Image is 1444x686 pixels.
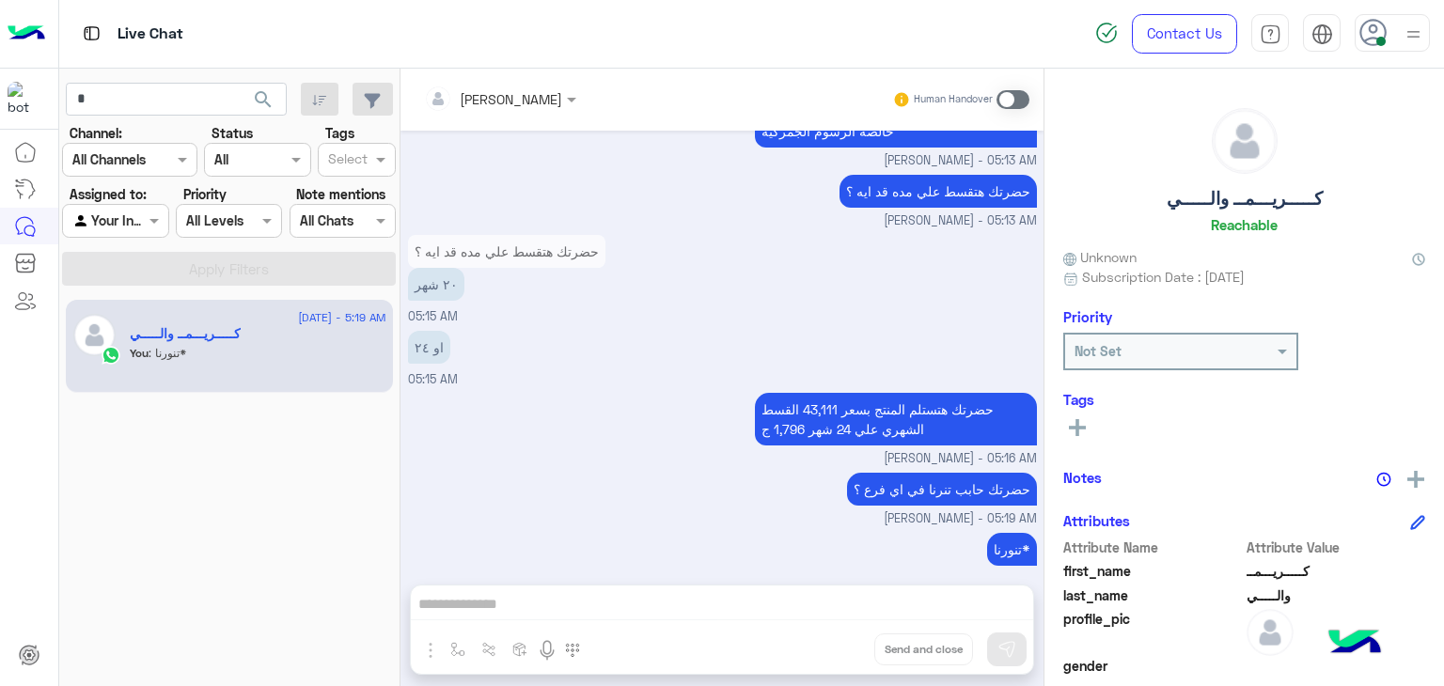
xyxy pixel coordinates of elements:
[1247,585,1426,605] span: والـــــي
[1311,23,1333,45] img: tab
[212,123,253,143] label: Status
[325,123,354,143] label: Tags
[1063,512,1130,529] h6: Attributes
[149,346,186,360] span: تنورنا*
[325,148,368,173] div: Select
[1247,609,1294,656] img: defaultAdmin.png
[252,88,275,111] span: search
[1376,472,1391,487] img: notes
[884,212,1037,230] span: [PERSON_NAME] - 05:13 AM
[840,175,1037,208] p: 11/9/2025, 5:13 AM
[1063,561,1243,581] span: first_name
[874,633,973,665] button: Send and close
[130,346,149,360] span: You
[1251,14,1289,54] a: tab
[130,326,241,342] h5: كـــــريـــمــ والـــــي
[914,92,993,107] small: Human Handover
[884,152,1037,170] span: [PERSON_NAME] - 05:13 AM
[296,184,385,204] label: Note mentions
[1063,656,1243,676] span: gender
[1132,14,1237,54] a: Contact Us
[987,533,1037,566] p: 11/9/2025, 5:19 AM
[884,450,1037,468] span: [PERSON_NAME] - 05:16 AM
[884,510,1037,528] span: [PERSON_NAME] - 05:19 AM
[408,372,458,386] span: 05:15 AM
[118,22,183,47] p: Live Chat
[298,309,385,326] span: [DATE] - 5:19 AM
[755,393,1037,445] p: 11/9/2025, 5:16 AM
[1082,267,1245,287] span: Subscription Date : [DATE]
[1213,109,1277,173] img: defaultAdmin.png
[1247,656,1426,676] span: null
[408,235,605,268] p: 11/9/2025, 5:15 AM
[8,82,41,116] img: 1403182699927242
[1167,188,1323,210] h5: كـــــريـــمــ والـــــي
[62,252,396,286] button: Apply Filters
[408,268,464,301] p: 11/9/2025, 5:15 AM
[1063,308,1112,325] h6: Priority
[8,14,45,54] img: Logo
[1247,561,1426,581] span: كـــــريـــمــ
[73,314,116,356] img: defaultAdmin.png
[102,346,120,365] img: WhatsApp
[408,331,450,364] p: 11/9/2025, 5:15 AM
[183,184,227,204] label: Priority
[1063,538,1243,557] span: Attribute Name
[80,22,103,45] img: tab
[1095,22,1118,44] img: spinner
[1063,391,1425,408] h6: Tags
[1247,538,1426,557] span: Attribute Value
[241,83,287,123] button: search
[70,184,147,204] label: Assigned to:
[1407,471,1424,488] img: add
[1063,247,1137,267] span: Unknown
[1402,23,1425,46] img: profile
[1260,23,1281,45] img: tab
[847,473,1037,506] p: 11/9/2025, 5:19 AM
[1063,609,1243,652] span: profile_pic
[1063,585,1243,605] span: last_name
[1211,216,1278,233] h6: Reachable
[408,309,458,323] span: 05:15 AM
[1322,611,1388,677] img: hulul-logo.png
[70,123,122,143] label: Channel:
[1063,469,1102,486] h6: Notes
